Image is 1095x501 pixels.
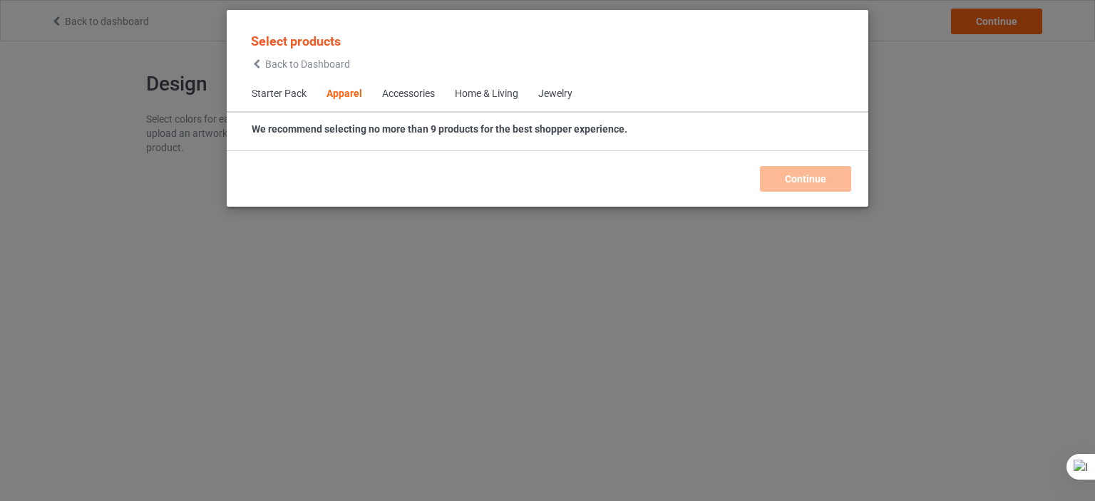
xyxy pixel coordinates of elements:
[455,87,518,101] div: Home & Living
[242,77,317,111] span: Starter Pack
[265,58,350,70] span: Back to Dashboard
[252,123,627,135] strong: We recommend selecting no more than 9 products for the best shopper experience.
[327,87,362,101] div: Apparel
[538,87,572,101] div: Jewelry
[382,87,435,101] div: Accessories
[251,33,341,48] span: Select products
